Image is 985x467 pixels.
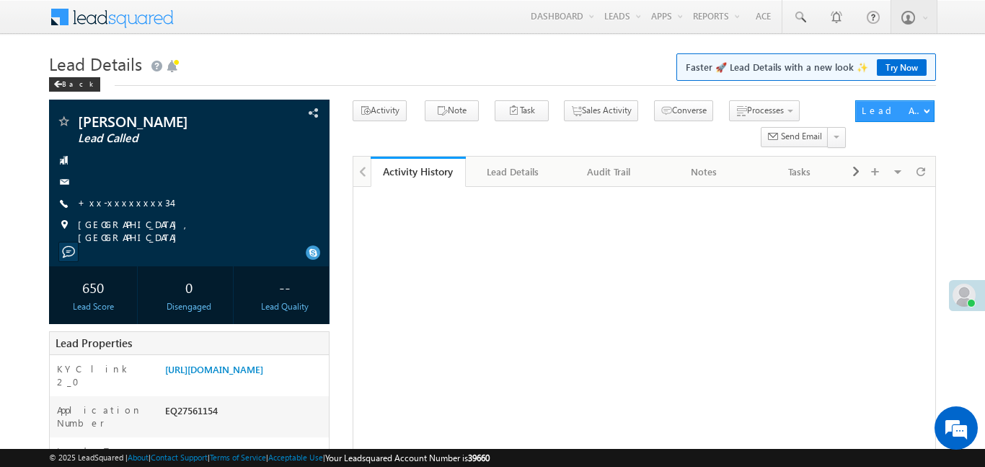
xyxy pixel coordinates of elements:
[325,453,490,463] span: Your Leadsquared Account Number is
[764,163,834,180] div: Tasks
[855,100,935,122] button: Lead Actions
[49,77,107,89] a: Back
[57,445,132,458] label: Lead Type
[149,274,229,300] div: 0
[353,100,407,121] button: Activity
[165,363,263,375] a: [URL][DOMAIN_NAME]
[654,100,713,121] button: Converse
[877,59,927,76] a: Try Now
[466,157,561,187] a: Lead Details
[244,300,325,313] div: Lead Quality
[57,403,151,429] label: Application Number
[747,105,784,115] span: Processes
[210,453,266,462] a: Terms of Service
[381,165,455,178] div: Activity History
[668,163,739,180] div: Notes
[371,157,466,187] a: Activity History
[781,130,822,143] span: Send Email
[78,131,251,146] span: Lead Called
[149,300,229,313] div: Disengaged
[49,451,490,465] span: © 2025 LeadSquared | | | | |
[151,453,208,462] a: Contact Support
[657,157,752,187] a: Notes
[162,445,329,465] div: ORGANIC
[78,196,172,209] a: +xx-xxxxxxxx34
[53,300,133,313] div: Lead Score
[56,336,132,350] span: Lead Properties
[49,77,100,92] div: Back
[162,403,329,424] div: EQ27561154
[862,104,923,117] div: Lead Actions
[468,453,490,463] span: 39660
[268,453,323,462] a: Acceptable Use
[78,114,251,128] span: [PERSON_NAME]
[729,100,800,121] button: Processes
[244,274,325,300] div: --
[752,157,847,187] a: Tasks
[495,100,549,121] button: Task
[573,163,644,180] div: Audit Trail
[78,218,304,244] span: [GEOGRAPHIC_DATA], [GEOGRAPHIC_DATA]
[562,157,657,187] a: Audit Trail
[128,453,149,462] a: About
[53,274,133,300] div: 650
[57,362,151,388] label: KYC link 2_0
[477,163,548,180] div: Lead Details
[686,60,927,74] span: Faster 🚀 Lead Details with a new look ✨
[49,52,142,75] span: Lead Details
[425,100,479,121] button: Note
[564,100,638,121] button: Sales Activity
[761,127,829,148] button: Send Email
